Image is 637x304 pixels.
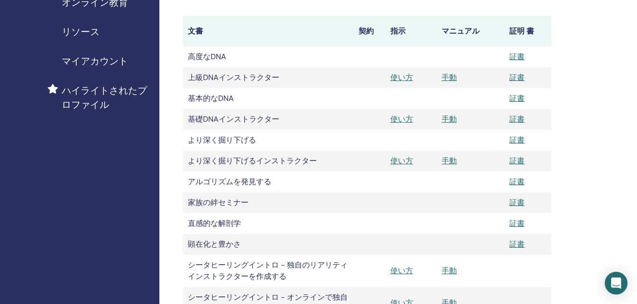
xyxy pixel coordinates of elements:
[183,234,354,255] td: 顕在化と豊かさ
[62,25,100,39] span: リソース
[390,114,413,124] a: 使い方
[509,239,525,249] a: 証書
[442,156,457,166] a: 手動
[390,72,413,82] a: 使い方
[509,177,525,187] a: 証書
[509,93,525,103] a: 証書
[183,192,354,213] td: 家族の絆セミナー
[62,54,128,68] span: マイアカウント
[442,72,457,82] a: 手動
[183,171,354,192] td: アルゴリズムを発見する
[509,135,525,145] a: 証書
[183,88,354,109] td: 基本的なDNA
[390,266,413,276] a: 使い方
[390,156,413,166] a: 使い方
[509,52,525,62] a: 証書
[183,213,354,234] td: 直感的な解剖学
[183,46,354,67] td: 高度なDNA
[505,16,552,46] th: 証明 書
[183,109,354,130] td: 基礎DNAインストラクター
[509,72,525,82] a: 証書
[183,130,354,151] td: より深く掘り下げる
[509,114,525,124] a: 証書
[183,67,354,88] td: 上級DNAインストラクター
[183,16,354,46] th: 文書
[509,218,525,228] a: 証書
[386,16,437,46] th: 指示
[183,255,354,287] td: シータヒーリングイントロ - 独自のリアリティインストラクターを作成する
[354,16,386,46] th: 契約
[509,197,525,207] a: 証書
[183,151,354,171] td: より深く掘り下げるインストラクター
[442,114,457,124] a: 手動
[437,16,505,46] th: マニュアル
[509,156,525,166] a: 証書
[62,83,152,112] span: ハイライトされたプロファイル
[442,266,457,276] a: 手動
[605,272,628,295] div: インターコムメッセンジャーを開く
